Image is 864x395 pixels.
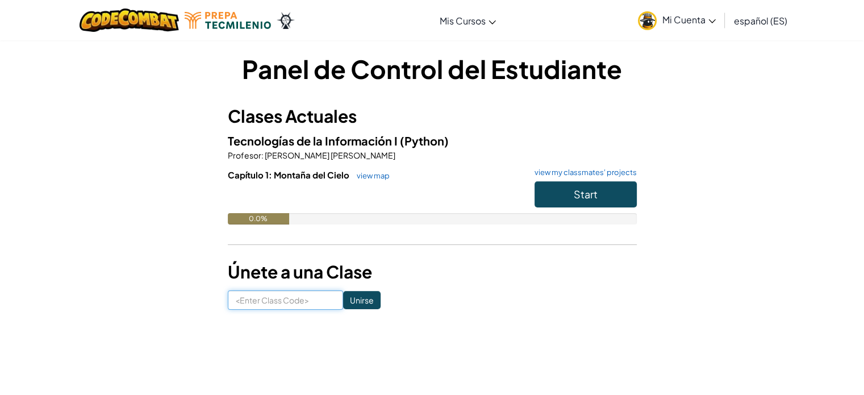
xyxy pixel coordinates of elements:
[228,134,400,148] span: Tecnologías de la Información I
[228,51,637,86] h1: Panel de Control del Estudiante
[662,14,716,26] span: Mi Cuenta
[228,290,343,310] input: <Enter Class Code>
[277,12,295,29] img: Ozaria
[440,15,486,27] span: Mis Cursos
[228,169,351,180] span: Capítulo 1: Montaña del Cielo
[343,291,381,309] input: Unirse
[574,188,598,201] span: Start
[529,169,637,176] a: view my classmates' projects
[632,2,721,38] a: Mi Cuenta
[228,150,261,160] span: Profesor
[734,15,787,27] span: español (ES)
[728,5,793,36] a: español (ES)
[228,259,637,285] h3: Únete a una Clase
[261,150,264,160] span: :
[400,134,449,148] span: (Python)
[264,150,395,160] span: [PERSON_NAME] [PERSON_NAME]
[185,12,271,29] img: Tecmilenio logo
[638,11,657,30] img: avatar
[80,9,179,32] img: CodeCombat logo
[228,103,637,129] h3: Clases Actuales
[228,213,289,224] div: 0.0%
[434,5,502,36] a: Mis Cursos
[351,171,390,180] a: view map
[535,181,637,207] button: Start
